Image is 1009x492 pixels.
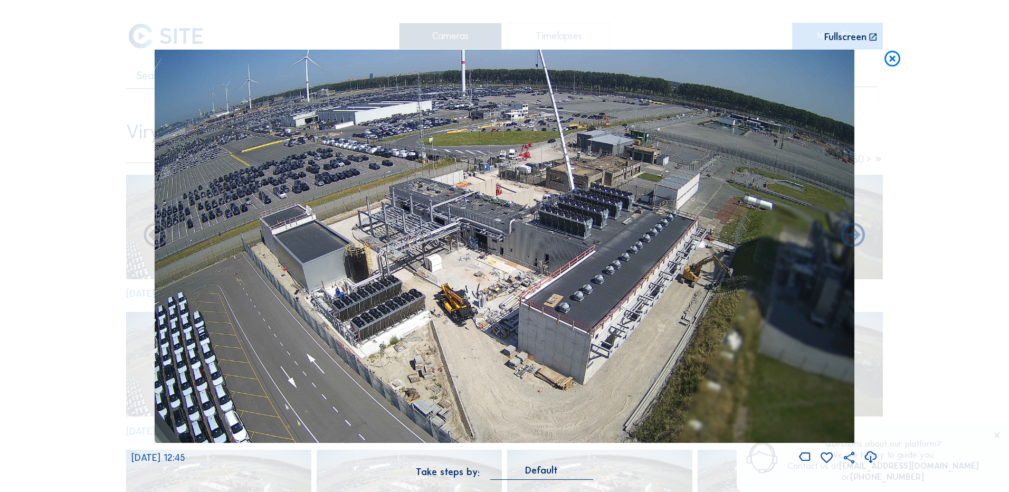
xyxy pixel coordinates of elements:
div: Default [490,466,593,480]
i: Forward [141,222,170,251]
img: Image [155,50,854,443]
div: Take steps by: [416,467,480,477]
div: Default [525,466,558,475]
i: Back [839,222,868,251]
span: [DATE] 12:45 [131,452,185,463]
div: Fullscreen [824,32,867,42]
